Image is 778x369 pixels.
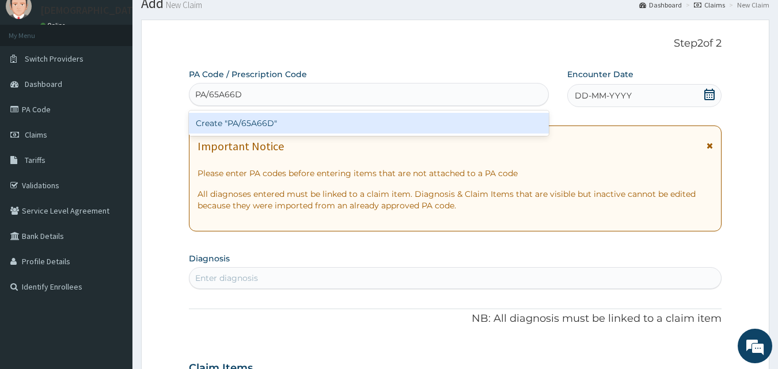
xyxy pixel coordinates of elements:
[198,140,284,153] h1: Important Notice
[198,188,714,211] p: All diagnoses entered must be linked to a claim item. Diagnosis & Claim Items that are visible bu...
[25,79,62,89] span: Dashboard
[25,130,47,140] span: Claims
[195,272,258,284] div: Enter diagnosis
[25,54,84,64] span: Switch Providers
[40,5,218,16] p: [DEMOGRAPHIC_DATA][PERSON_NAME]
[198,168,714,179] p: Please enter PA codes before entering items that are not attached to a PA code
[21,58,47,86] img: d_794563401_company_1708531726252_794563401
[575,90,632,101] span: DD-MM-YYYY
[189,253,230,264] label: Diagnosis
[6,246,219,287] textarea: Type your message and hit 'Enter'
[67,111,159,227] span: We're online!
[189,6,217,33] div: Minimize live chat window
[189,113,549,134] div: Create "PA/65A66D"
[189,311,722,326] p: NB: All diagnosis must be linked to a claim item
[189,69,307,80] label: PA Code / Prescription Code
[189,37,722,50] p: Step 2 of 2
[40,21,68,29] a: Online
[164,1,202,9] small: New Claim
[25,155,45,165] span: Tariffs
[567,69,633,80] label: Encounter Date
[60,64,193,79] div: Chat with us now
